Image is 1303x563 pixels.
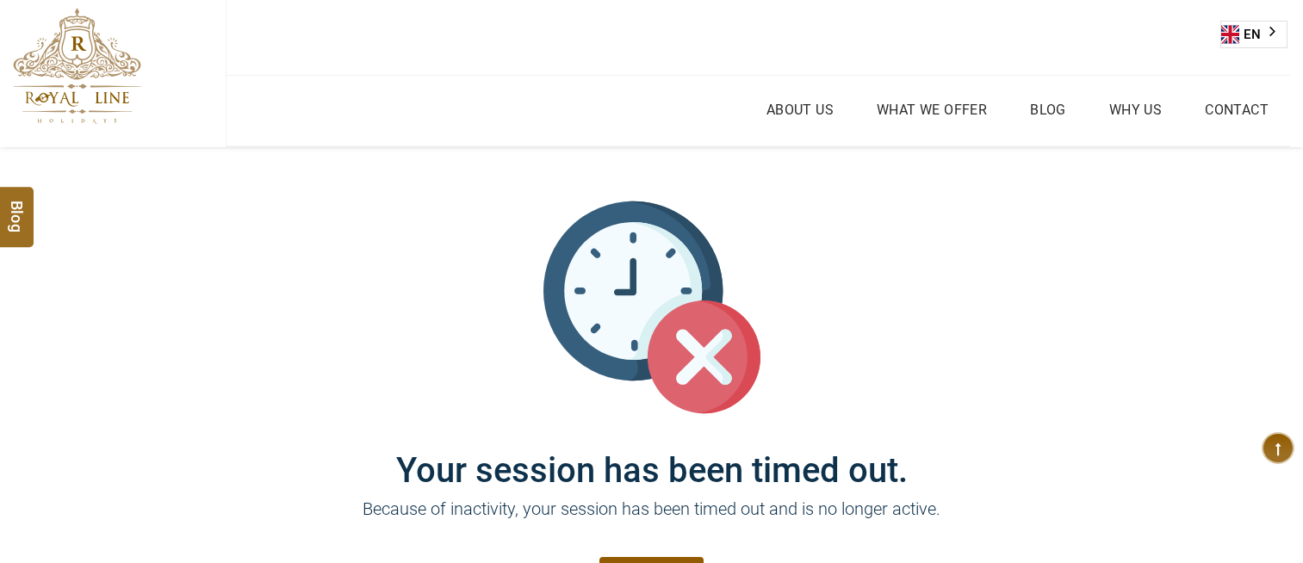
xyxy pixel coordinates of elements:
[1026,97,1070,122] a: Blog
[872,97,991,122] a: What we Offer
[1201,97,1273,122] a: Contact
[13,8,141,124] img: The Royal Line Holidays
[1196,455,1303,537] iframe: chat widget
[6,201,28,215] span: Blog
[135,416,1169,491] h1: Your session has been timed out.
[1220,21,1287,48] div: Language
[762,97,838,122] a: About Us
[1220,21,1287,48] aside: Language selected: English
[135,496,1169,548] p: Because of inactivity, your session has been timed out and is no longer active.
[543,199,760,416] img: session_time_out.svg
[1105,97,1166,122] a: Why Us
[1221,22,1287,47] a: EN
